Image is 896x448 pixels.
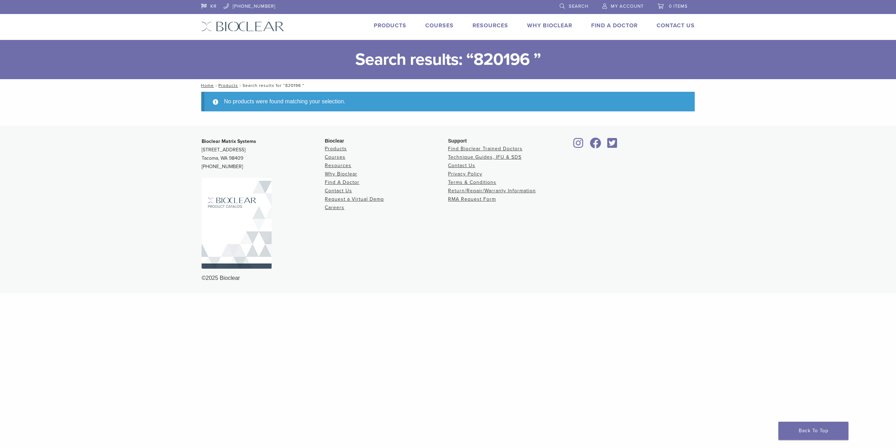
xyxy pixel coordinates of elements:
nav: Search results for “820196 ” [196,79,700,92]
a: Find Bioclear Trained Doctors [448,146,523,152]
a: Products [374,22,406,29]
a: Contact Us [448,163,475,168]
a: Bioclear [571,142,586,149]
a: Return/Repair/Warranty Information [448,188,536,194]
span: Support [448,138,467,144]
a: Find A Doctor [325,179,359,185]
div: No products were found matching your selection. [201,92,695,111]
a: Request a Virtual Demo [325,196,384,202]
a: Contact Us [657,22,695,29]
a: Products [218,83,238,88]
span: / [214,84,218,87]
span: My Account [611,4,644,9]
a: RMA Request Form [448,196,496,202]
a: Resources [472,22,508,29]
img: Bioclear [201,21,284,32]
a: Home [199,83,214,88]
a: Courses [325,154,345,160]
div: ©2025 Bioclear [202,274,694,282]
a: Why Bioclear [325,171,357,177]
a: Bioclear [605,142,619,149]
img: Bioclear [202,178,272,269]
a: Privacy Policy [448,171,482,177]
a: Why Bioclear [527,22,572,29]
a: Bioclear [587,142,603,149]
span: Search [569,4,588,9]
p: [STREET_ADDRESS] Tacoma, WA 98409 [PHONE_NUMBER] [202,137,325,171]
a: Find A Doctor [591,22,638,29]
a: Products [325,146,347,152]
a: Contact Us [325,188,352,194]
strong: Bioclear Matrix Systems [202,138,256,144]
a: Back To Top [778,422,848,440]
a: Terms & Conditions [448,179,496,185]
a: Technique Guides, IFU & SDS [448,154,521,160]
span: 0 items [669,4,688,9]
a: Resources [325,163,351,168]
a: Careers [325,205,344,211]
span: / [238,84,243,87]
span: Bioclear [325,138,344,144]
a: Courses [425,22,454,29]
